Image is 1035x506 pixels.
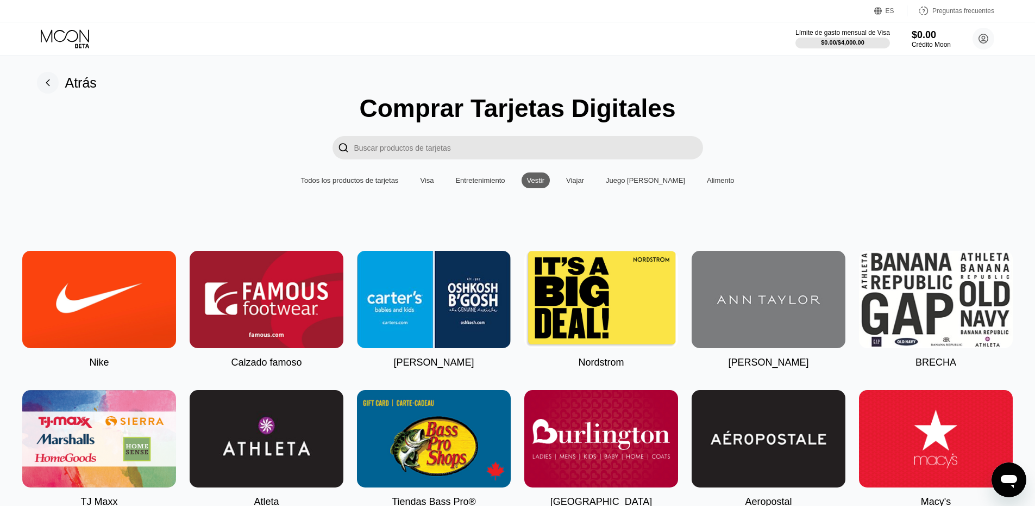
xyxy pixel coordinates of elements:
[295,172,404,188] div: Todos los productos de tarjetas
[420,176,434,184] font: Visa
[907,5,994,16] div: Preguntas frecuentes
[89,357,109,368] font: Nike
[836,39,838,46] font: /
[701,172,740,188] div: Alimento
[606,176,685,184] font: Juego [PERSON_NAME]
[359,94,675,122] font: Comprar Tarjetas Digitales
[65,75,97,90] font: Atrás
[600,172,691,188] div: Juego [PERSON_NAME]
[338,142,349,153] font: 
[874,5,907,16] div: ES
[886,7,894,15] font: ES
[838,39,864,46] font: $4,000.00
[522,172,550,188] div: Vestir
[354,136,703,159] input: Productos de tarjetas de búsqueda
[450,172,510,188] div: Entretenimiento
[415,172,439,188] div: Visa
[566,176,584,184] font: Viajar
[393,357,474,368] font: [PERSON_NAME]
[795,29,890,36] font: Límite de gasto mensual de Visa
[707,176,735,184] font: Alimento
[932,7,994,15] font: Preguntas frecuentes
[795,29,890,48] div: Límite de gasto mensual de Visa$0.00/$4,000.00
[821,39,836,46] font: $0.00
[992,462,1026,497] iframe: Botón para iniciar la ventana de mensajería
[912,29,951,48] div: $0.00Crédito Moon
[455,176,505,184] font: Entretenimiento
[527,176,545,184] font: Vestir
[561,172,589,188] div: Viajar
[578,357,624,368] font: Nordstrom
[912,41,951,48] font: Crédito Moon
[231,357,302,368] font: Calzado famoso
[37,72,97,94] div: Atrás
[333,136,354,159] div: 
[915,357,956,368] font: BRECHA
[912,29,936,40] font: $0.00
[300,176,398,184] font: Todos los productos de tarjetas
[728,357,808,368] font: [PERSON_NAME]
